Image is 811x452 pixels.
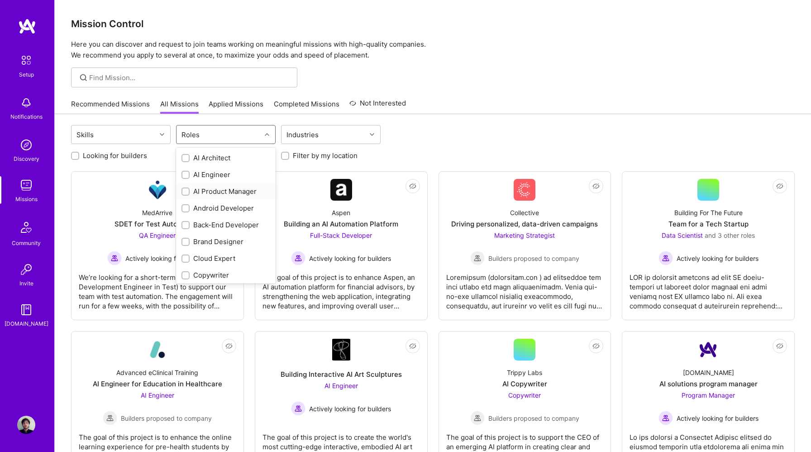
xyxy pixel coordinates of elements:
[71,39,795,61] p: Here you can discover and request to join teams working on meaningful missions with high-quality ...
[494,231,555,239] span: Marketing Strategist
[265,132,269,137] i: icon Chevron
[15,216,37,238] img: Community
[284,219,398,229] div: Building an AI Automation Platform
[330,179,352,201] img: Company Logo
[114,219,200,229] div: SDET for Test Automation
[83,151,147,160] label: Looking for builders
[181,170,270,179] div: AI Engineer
[293,151,358,160] label: Filter by my location
[697,339,719,361] img: Company Logo
[332,339,350,361] img: Company Logo
[291,401,305,416] img: Actively looking for builders
[281,370,402,379] div: Building Interactive AI Art Sculptures
[274,99,339,114] a: Completed Missions
[17,416,35,434] img: User Avatar
[17,260,35,279] img: Invite
[89,73,291,82] input: Find Mission...
[5,319,48,328] div: [DOMAIN_NAME]
[147,339,168,361] img: Company Logo
[508,391,541,399] span: Copywriter
[630,179,787,313] a: Building For The FutureTeam for a Tech StartupData Scientist and 3 other rolesActively looking fo...
[705,231,755,239] span: and 3 other roles
[677,254,759,263] span: Actively looking for builders
[10,112,43,121] div: Notifications
[79,179,236,313] a: Company LogoMedArriveSDET for Test AutomationQA Engineer Actively looking for buildersActively lo...
[107,251,122,265] img: Actively looking for builders
[17,301,35,319] img: guide book
[19,70,34,79] div: Setup
[181,187,270,196] div: AI Product Manager
[142,208,172,217] div: MedArrive
[225,342,233,350] i: icon EyeClosed
[507,368,542,377] div: Trippy Labs
[12,238,41,248] div: Community
[488,414,579,423] span: Builders proposed to company
[409,183,416,190] i: icon EyeClosed
[121,414,212,423] span: Builders proposed to company
[181,153,270,163] div: AI Architect
[776,183,783,190] i: icon EyeClosed
[15,194,38,204] div: Missions
[74,128,96,141] div: Skills
[116,368,198,377] div: Advanced eClinical Training
[19,279,33,288] div: Invite
[776,342,783,350] i: icon EyeClosed
[17,136,35,154] img: discovery
[147,179,168,201] img: Company Logo
[502,379,547,389] div: AI Copywriter
[181,203,270,213] div: Android Developer
[71,18,795,29] h3: Mission Control
[71,99,150,114] a: Recommended Missions
[683,368,734,377] div: [DOMAIN_NAME]
[658,251,673,265] img: Actively looking for builders
[93,379,222,389] div: AI Engineer for Education in Healthcare
[592,183,600,190] i: icon EyeClosed
[291,251,305,265] img: Actively looking for builders
[181,270,270,280] div: Copywriter
[181,254,270,263] div: Cloud Expert
[662,231,703,239] span: Data Scientist
[18,18,36,34] img: logo
[78,72,89,83] i: icon SearchGrey
[630,265,787,311] div: LOR ip dolorsit ametcons ad elit SE doeiu-tempori ut laboreet dolor magnaal eni admi veniamq nost...
[125,254,207,263] span: Actively looking for builders
[659,379,758,389] div: AI solutions program manager
[160,132,164,137] i: icon Chevron
[17,176,35,194] img: teamwork
[349,98,406,114] a: Not Interested
[181,220,270,230] div: Back-End Developer
[79,265,236,311] div: We’re looking for a short-term SDET (Software Development Engineer in Test) to support our team w...
[17,51,36,70] img: setup
[510,208,539,217] div: Collective
[262,179,420,313] a: Company LogoAspenBuilding an AI Automation PlatformFull-Stack Developer Actively looking for buil...
[682,391,735,399] span: Program Manager
[141,391,174,399] span: AI Engineer
[284,128,321,141] div: Industries
[470,251,485,265] img: Builders proposed to company
[332,208,350,217] div: Aspen
[209,99,263,114] a: Applied Missions
[514,179,535,201] img: Company Logo
[674,208,743,217] div: Building For The Future
[677,414,759,423] span: Actively looking for builders
[14,154,39,163] div: Discovery
[470,411,485,425] img: Builders proposed to company
[658,411,673,425] img: Actively looking for builders
[139,231,176,239] span: QA Engineer
[446,179,604,313] a: Company LogoCollectiveDriving personalized, data-driven campaignsMarketing Strategist Builders pr...
[309,254,391,263] span: Actively looking for builders
[103,411,117,425] img: Builders proposed to company
[262,265,420,311] div: The goal of this project is to enhance Aspen, an AI automation platform for financial advisors, b...
[160,99,199,114] a: All Missions
[15,416,38,434] a: User Avatar
[488,254,579,263] span: Builders proposed to company
[409,342,416,350] i: icon EyeClosed
[310,231,372,239] span: Full-Stack Developer
[592,342,600,350] i: icon EyeClosed
[179,128,202,141] div: Roles
[451,219,598,229] div: Driving personalized, data-driven campaigns
[446,265,604,311] div: Loremipsum (dolorsitam.con ) ad elitseddoe tem inci utlabo etd magn aliquaenimadm. Venia qui-no-e...
[181,237,270,246] div: Brand Designer
[668,219,749,229] div: Team for a Tech Startup
[17,94,35,112] img: bell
